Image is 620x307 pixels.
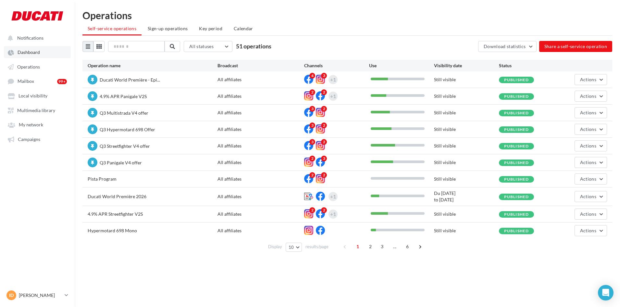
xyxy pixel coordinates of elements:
span: Mailbox [18,79,34,84]
div: Still visible [434,159,499,166]
button: 10 [286,243,302,252]
button: Actions [575,173,607,185]
button: All statuses [184,41,232,52]
span: Display [268,244,282,250]
span: Q3 Panigale V4 offer [100,160,142,165]
div: Operation name [88,62,217,69]
button: Actions [575,209,607,220]
button: Actions [575,157,607,168]
a: Campaigns [4,133,71,145]
span: Pista Program [88,176,117,182]
div: 2 [309,207,315,213]
span: 10 [289,245,294,250]
button: Notifications [4,32,68,44]
div: All affiliates [217,76,304,83]
div: 3 [321,156,327,161]
a: My network [4,119,71,130]
span: Download statistics [484,44,526,49]
span: 4.9% APR Streetfighter V2S [88,211,143,217]
div: 2 [321,172,327,178]
button: Actions [575,191,607,202]
div: 99+ [57,79,67,84]
span: 3 [377,241,387,252]
span: Published [504,144,529,148]
span: Published [504,194,529,199]
span: Hypermotard 698 Mono [88,228,137,233]
span: Actions [580,110,596,115]
span: Actions [580,228,596,233]
button: Actions [575,225,607,236]
div: Still visible [434,211,499,217]
span: Q3 Hypermotard 698 Offer [100,127,155,132]
span: 1 [353,241,363,252]
span: Actions [580,77,596,82]
span: Local visibility [19,93,47,99]
button: Actions [575,74,607,85]
button: Actions [575,124,607,135]
div: 4 [309,73,315,79]
span: Published [504,127,529,132]
div: Still visible [434,109,499,116]
div: All affiliates [217,143,304,149]
div: 2 [321,207,327,213]
span: Published [504,160,529,165]
a: Dashboard [4,46,71,58]
span: Ducati World Première 2026 [88,194,146,199]
span: Campaigns [18,136,40,142]
div: +1 [330,92,336,101]
div: All affiliates [217,227,304,234]
button: Actions [575,140,607,151]
div: 3 [309,106,315,112]
span: Multimedia library [17,108,55,113]
div: 2 [321,139,327,145]
a: Operations [4,61,71,72]
span: Actions [580,160,596,165]
div: 3 [321,73,327,79]
div: Operations [82,10,612,20]
span: Q3 Multistrada V4 offer [100,110,148,116]
span: Sign-up operations [148,26,188,31]
span: Published [504,110,529,115]
span: All statuses [189,44,214,49]
div: Status [499,62,564,69]
div: All affiliates [217,193,304,200]
button: Download statistics [478,41,537,52]
a: Local visibility [4,90,71,101]
span: ... [390,241,400,252]
span: 51 operations [236,43,271,50]
span: Actions [580,126,596,132]
a: ID [PERSON_NAME] [5,289,69,301]
div: +1 [330,192,336,201]
p: [PERSON_NAME] [19,292,62,299]
span: 6 [402,241,413,252]
span: Published [504,77,529,82]
div: Open Intercom Messenger [598,285,614,301]
a: Multimedia library [4,104,71,116]
span: Published [504,177,529,182]
span: Actions [580,143,596,148]
div: Still visible [434,126,499,133]
div: All affiliates [217,93,304,99]
div: 2 [309,89,315,95]
span: Published [504,212,529,217]
div: All affiliates [217,211,304,217]
span: Actions [580,93,596,99]
span: results/page [305,244,329,250]
div: 2 [321,106,327,112]
div: Channels [304,62,369,69]
span: 2 [365,241,376,252]
div: 2 [309,156,315,161]
div: Visibility date [434,62,499,69]
div: All affiliates [217,126,304,133]
div: Still visible [434,176,499,182]
div: Still visible [434,227,499,234]
span: 4.9% APR Panigale V2S [100,94,147,99]
div: 3 [309,122,315,128]
div: Still visible [434,93,499,99]
span: Actions [580,176,596,182]
span: Ducati World Première - Epi... [100,77,160,83]
a: Mailbox 99+ [4,75,71,87]
span: Operations [17,64,40,70]
div: 3 [309,139,315,145]
div: Still visible [434,76,499,83]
